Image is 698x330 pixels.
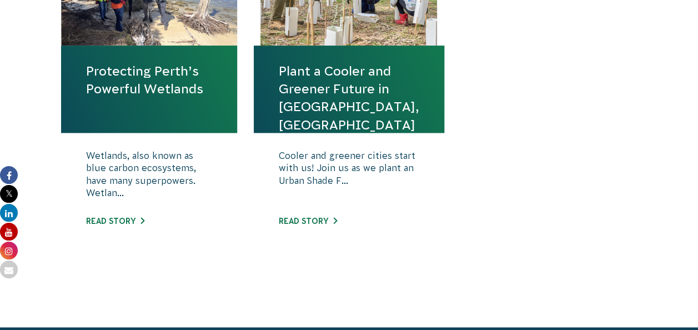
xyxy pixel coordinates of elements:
a: Read story [279,217,337,226]
p: Cooler and greener cities start with us! Join us as we plant an Urban Shade F... [279,149,419,205]
p: Wetlands, also known as blue carbon ecosystems, have many superpowers. Wetlan... [86,149,213,205]
a: Protecting Perth’s Powerful Wetlands [86,62,213,98]
a: Plant a Cooler and Greener Future in [GEOGRAPHIC_DATA], [GEOGRAPHIC_DATA] [279,62,419,134]
a: Read story [86,217,144,226]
